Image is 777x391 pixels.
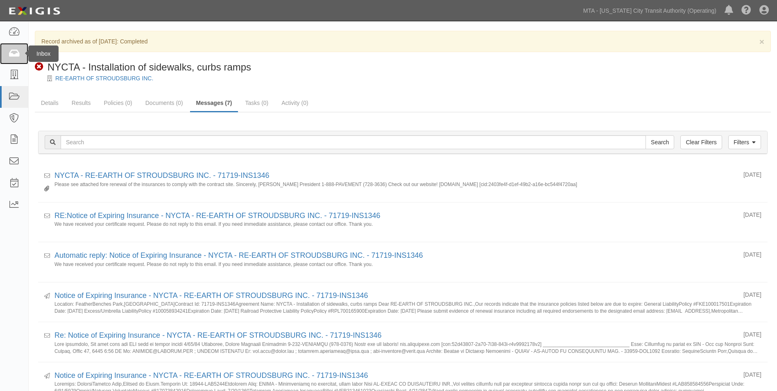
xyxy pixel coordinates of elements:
a: Tasks (0) [239,95,274,111]
a: RE-EARTH OF STROUDSBURG INC. [55,75,153,82]
div: [DATE] [743,250,761,259]
a: Policies (0) [97,95,138,111]
div: Notice of Expiring Insurance - NYCTA - RE-EARTH OF STROUDSBURG INC. - 71719-INS1346 [54,371,737,381]
i: Received [44,173,50,179]
div: Automatic reply: Notice of Expiring Insurance - NYCTA - RE-EARTH OF STROUDSBURG INC. - 71719-INS1346 [54,250,737,261]
div: Re: Notice of Expiring Insurance - NYCTA - RE-EARTH OF STROUDSBURG INC. - 71719-INS1346 [54,330,737,341]
a: Details [35,95,65,111]
div: NYCTA - RE-EARTH OF STROUDSBURG INC. - 71719-INS1346 [54,170,737,181]
div: [DATE] [743,371,761,379]
div: NYCTA - Installation of sidewalks, curbs ramps [35,60,251,74]
div: RE:Notice of Expiring Insurance - NYCTA - RE-EARTH OF STROUDSBURG INC. - 71719-INS1346 [54,211,737,221]
i: Sent [44,293,50,299]
input: Search [646,135,674,149]
img: logo-5460c22ac91f19d4615b14bd174203de0afe785f0fc80cf4dbbc73dc1793850b.png [6,4,63,18]
i: Received [44,214,50,219]
div: [DATE] [743,211,761,219]
a: Notice of Expiring Insurance - NYCTA - RE-EARTH OF STROUDSBURG INC. - 71719-INS1346 [54,291,368,300]
a: NYCTA - RE-EARTH OF STROUDSBURG INC. - 71719-INS1346 [54,171,269,180]
small: Please see attached fore renewal of the insurances to comply with the contract site. Sincerely, [... [54,181,761,194]
i: Received [44,333,50,339]
p: Record archived as of [DATE]: Completed [41,37,764,45]
div: Inbox [28,45,59,62]
i: Help Center - Complianz [741,6,751,16]
span: × [759,37,764,46]
a: Automatic reply: Notice of Expiring Insurance - NYCTA - RE-EARTH OF STROUDSBURG INC. - 71719-INS1346 [54,251,423,259]
div: [DATE] [743,330,761,339]
small: We have received your certificate request. Please do not reply to this email. If you need immedia... [54,221,761,234]
a: RE:Notice of Expiring Insurance - NYCTA - RE-EARTH OF STROUDSBURG INC. - 71719-INS1346 [54,211,381,220]
a: Activity (0) [275,95,314,111]
a: Messages (7) [190,95,238,112]
small: We have received your certificate request. Please do not reply to this email. If you need immedia... [54,261,761,274]
div: [DATE] [743,291,761,299]
button: Close [759,37,764,46]
input: Search [61,135,646,149]
i: Non-Compliant [35,63,43,71]
a: Documents (0) [139,95,189,111]
i: Received [44,253,50,259]
a: Re: Notice of Expiring Insurance - NYCTA - RE-EARTH OF STROUDSBURG INC. - 71719-INS1346 [54,331,382,339]
small: Lore ipsumdolo, Sit amet cons adi ELI sedd ei tempor incidi 4/65/84 Utlaboree, Dolore Magnaali En... [54,341,761,354]
small: Location: FeatherBenches Park,[GEOGRAPHIC_DATA]Contract Id: 71719-INS1346Agreement Name: NYCTA - ... [54,301,761,314]
a: Results [66,95,97,111]
i: Sent [44,373,50,379]
div: [DATE] [743,170,761,179]
span: NYCTA - Installation of sidewalks, curbs ramps [48,61,251,73]
a: Filters [728,135,761,149]
a: Clear Filters [680,135,722,149]
div: Notice of Expiring Insurance - NYCTA - RE-EARTH OF STROUDSBURG INC. - 71719-INS1346 [54,291,737,301]
a: MTA - [US_STATE] City Transit Authority (Operating) [579,2,720,19]
a: Notice of Expiring Insurance - NYCTA - RE-EARTH OF STROUDSBURG INC. - 71719-INS1346 [54,371,368,380]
